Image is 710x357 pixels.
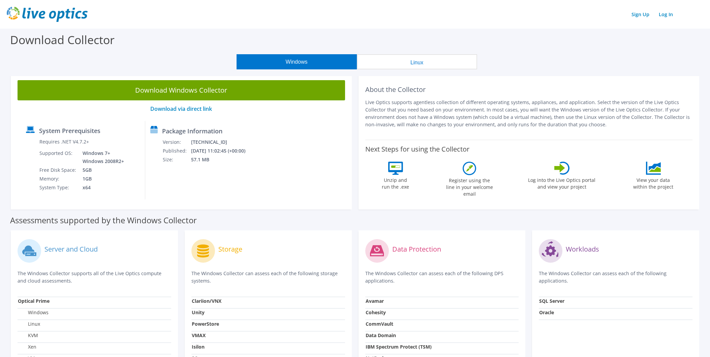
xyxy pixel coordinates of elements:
td: 57.1 MB [191,155,254,164]
label: Windows [18,309,49,316]
strong: IBM Spectrum Protect (TSM) [366,344,432,350]
label: Xen [18,344,36,350]
label: System Prerequisites [39,127,100,134]
td: Size: [162,155,191,164]
td: 5GB [78,166,125,174]
strong: PowerStore [192,321,219,327]
td: x64 [78,183,125,192]
label: Assessments supported by the Windows Collector [10,217,197,224]
td: Free Disk Space: [39,166,78,174]
strong: Data Domain [366,332,396,338]
h2: About the Collector [365,86,693,94]
label: Storage [218,246,242,253]
label: Download Collector [10,32,115,47]
label: Log into the Live Optics portal and view your project [528,175,596,190]
label: Unzip and run the .exe [380,175,411,190]
label: Linux [18,321,40,327]
label: KVM [18,332,38,339]
td: System Type: [39,183,78,192]
label: Package Information [162,128,222,134]
td: Supported OS: [39,149,78,166]
strong: SQL Server [539,298,564,304]
label: Register using the line in your welcome email [444,175,495,197]
strong: Cohesity [366,309,386,316]
strong: VMAX [192,332,206,338]
a: Log In [655,9,676,19]
p: Live Optics supports agentless collection of different operating systems, appliances, and applica... [365,99,693,128]
strong: Optical Prime [18,298,50,304]
label: Next Steps for using the Collector [365,145,469,153]
td: Memory: [39,174,78,183]
p: The Windows Collector can assess each of the following applications. [539,270,692,285]
td: Version: [162,138,191,147]
a: Download via direct link [150,105,212,112]
p: The Windows Collector supports all of the Live Optics compute and cloud assessments. [18,270,171,285]
a: Sign Up [628,9,653,19]
td: [DATE] 11:02:45 (+00:00) [191,147,254,155]
p: The Windows Collector can assess each of the following storage systems. [191,270,345,285]
td: [TECHNICAL_ID] [191,138,254,147]
strong: CommVault [366,321,393,327]
img: live_optics_svg.svg [7,7,88,22]
p: The Windows Collector can assess each of the following DPS applications. [365,270,519,285]
td: Windows 7+ Windows 2008R2+ [78,149,125,166]
strong: Unity [192,309,205,316]
td: 1GB [78,174,125,183]
label: Data Protection [392,246,441,253]
strong: Avamar [366,298,384,304]
button: Linux [357,54,477,69]
strong: Oracle [539,309,554,316]
strong: Isilon [192,344,205,350]
label: Server and Cloud [44,246,98,253]
button: Windows [237,54,357,69]
td: Published: [162,147,191,155]
strong: Clariion/VNX [192,298,221,304]
a: Download Windows Collector [18,80,345,100]
label: Requires .NET V4.7.2+ [39,138,89,145]
label: Workloads [566,246,599,253]
label: View your data within the project [629,175,678,190]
